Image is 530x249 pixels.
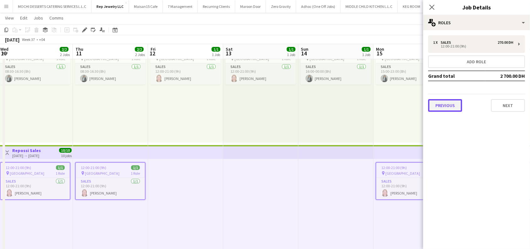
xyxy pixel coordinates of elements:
[5,37,19,43] div: [DATE]
[376,48,446,85] app-job-card: 15:00-23:00 (8h)1/1 [GEOGRAPHIC_DATA]1 RoleSales1/115:00-23:00 (8h)[PERSON_NAME]
[151,46,156,52] span: Fri
[150,63,221,85] app-card-role: Sales1/112:00-21:00 (9h)[PERSON_NAME]
[385,171,420,176] span: [GEOGRAPHIC_DATA]
[301,48,371,85] app-job-card: 16:00-00:00 (8h) (Mon)1/1 [GEOGRAPHIC_DATA]1 RoleSales1/116:00-00:00 (8h)[PERSON_NAME]
[131,165,140,170] span: 1/1
[75,162,146,200] app-job-card: 12:00-21:00 (9h)1/1 [GEOGRAPHIC_DATA]1 RoleSales1/112:00-21:00 (9h)[PERSON_NAME]
[20,15,27,21] span: Edit
[212,47,220,52] span: 1/1
[47,14,66,22] a: Comms
[428,55,525,68] button: Add role
[31,14,46,22] a: Jobs
[375,50,384,57] span: 15
[428,71,485,81] td: Grand total
[75,63,146,85] app-card-role: Sales1/108:30-16:30 (8h)[PERSON_NAME]
[287,52,295,57] div: 1 Job
[163,0,198,13] button: 7 Management
[131,171,140,176] span: 1 Role
[287,47,295,52] span: 1/1
[300,50,308,57] span: 14
[381,165,407,170] span: 12:00-21:00 (9h)
[212,52,220,57] div: 1 Job
[225,50,233,57] span: 13
[198,0,235,13] button: Recurring Clients
[129,0,163,13] button: Maisan15 Cafe
[75,50,83,57] span: 11
[60,52,70,57] div: 2 Jobs
[12,153,41,158] div: [DATE] → [DATE]
[59,148,72,153] span: 10/10
[85,171,119,176] span: [GEOGRAPHIC_DATA]
[21,37,36,42] span: Week 37
[76,178,145,199] app-card-role: Sales1/112:00-21:00 (9h)[PERSON_NAME]
[340,0,398,13] button: MIDDLE CHILD KITCHEN L.L.C
[13,0,91,13] button: MOCHI DESSERTS CATERING SERVICES L.L.C
[376,178,445,199] app-card-role: Sales1/112:00-21:00 (9h)[PERSON_NAME]
[266,0,296,13] button: Zero Gravity
[423,3,530,11] h3: Job Details
[150,50,156,57] span: 12
[150,48,221,85] app-job-card: 12:00-21:00 (9h)1/1 [GEOGRAPHIC_DATA]1 RoleSales1/112:00-21:00 (9h)[PERSON_NAME]
[433,45,513,48] div: 12:00-21:00 (9h)
[61,153,72,158] div: 10 jobs
[376,162,446,200] app-job-card: 12:00-21:00 (9h)1/1 [GEOGRAPHIC_DATA]1 RoleSales1/112:00-21:00 (9h)[PERSON_NAME]
[75,46,83,52] span: Thu
[235,0,266,13] button: Maroon Door
[441,40,454,45] div: Sales
[301,46,308,52] span: Sun
[39,37,45,42] div: +04
[433,40,441,45] div: 1 x
[376,63,446,85] app-card-role: Sales1/115:00-23:00 (8h)[PERSON_NAME]
[1,178,70,199] app-card-role: Sales1/112:00-21:00 (9h)[PERSON_NAME]
[75,48,146,85] app-job-card: 08:30-16:30 (8h)1/1 [GEOGRAPHIC_DATA]1 RoleSales1/108:30-16:30 (8h)[PERSON_NAME]
[56,171,65,176] span: 1 Role
[376,46,384,52] span: Mon
[398,0,426,13] button: KEG ROOM
[226,46,233,52] span: Sat
[12,148,41,153] h3: Repossi Sales
[301,63,371,85] app-card-role: Sales1/116:00-00:00 (8h)[PERSON_NAME]
[34,15,43,21] span: Jobs
[423,15,530,30] div: Roles
[225,48,296,85] app-job-card: 12:00-21:00 (9h)1/1 [GEOGRAPHIC_DATA]1 RoleSales1/112:00-21:00 (9h)[PERSON_NAME]
[0,46,8,52] span: Wed
[49,15,63,21] span: Comms
[6,165,31,170] span: 12:00-21:00 (9h)
[362,47,371,52] span: 1/1
[135,52,145,57] div: 2 Jobs
[362,52,370,57] div: 1 Job
[225,63,296,85] app-card-role: Sales1/112:00-21:00 (9h)[PERSON_NAME]
[5,15,14,21] span: View
[3,14,16,22] a: View
[485,71,525,81] td: 2 700.00 DH
[10,171,44,176] span: [GEOGRAPHIC_DATA]
[91,0,129,13] button: Rep Jewelry LLC
[56,165,65,170] span: 1/1
[296,0,340,13] button: Adhoc (One Off Jobs)
[135,47,144,52] span: 2/2
[491,99,525,112] button: Next
[498,40,513,45] div: 270.00 DH
[60,47,69,52] span: 2/2
[81,165,106,170] span: 12:00-21:00 (9h)
[18,14,30,22] a: Edit
[428,99,462,112] button: Previous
